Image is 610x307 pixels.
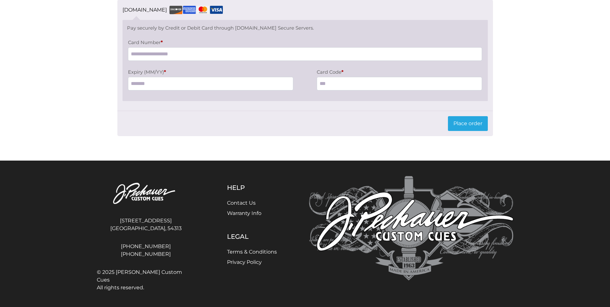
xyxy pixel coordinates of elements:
[128,38,482,47] label: Card Number
[196,6,209,14] img: mastercard
[97,268,195,292] span: © 2025 [PERSON_NAME] Custom Cues All rights reserved.
[97,176,195,212] img: Pechauer Custom Cues
[227,210,261,216] a: Warranty Info
[227,184,277,191] h5: Help
[448,116,488,131] button: Place order
[227,200,256,206] a: Contact Us
[227,249,277,255] a: Terms & Conditions
[127,24,483,32] p: Pay securely by Credit or Debit Card through [DOMAIN_NAME] Secure Servers.
[123,5,223,15] label: [DOMAIN_NAME]
[97,250,195,258] a: [PHONE_NUMBER]
[309,176,514,281] img: Pechauer Custom Cues
[210,6,223,14] img: visa
[97,214,195,235] address: [STREET_ADDRESS] [GEOGRAPHIC_DATA], 54313
[227,233,277,240] h5: Legal
[169,6,182,14] img: discover
[227,259,262,265] a: Privacy Policy
[128,68,293,77] label: Expiry (MM/YY)
[97,243,195,250] a: [PHONE_NUMBER]
[317,68,482,77] label: Card Code
[183,6,196,14] img: amex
